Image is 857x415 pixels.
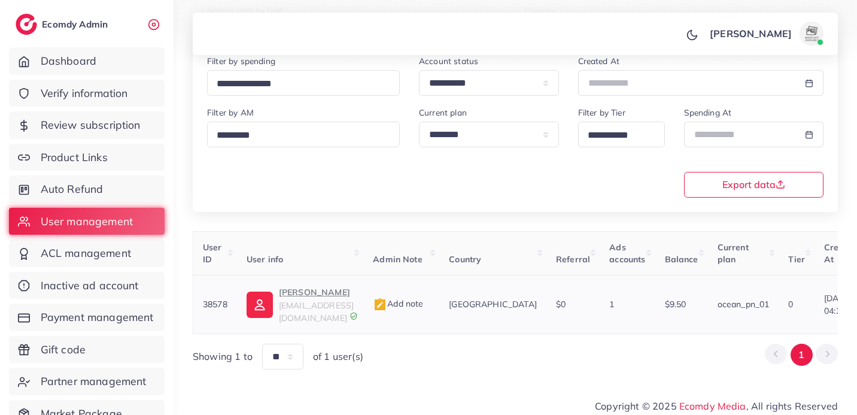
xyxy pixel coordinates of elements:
span: Copyright © 2025 [595,399,838,413]
span: Export data [722,180,785,189]
a: Product Links [9,144,165,171]
span: ocean_pn_01 [718,299,770,310]
div: Search for option [207,122,400,147]
button: Go to page 1 [791,344,813,366]
p: [PERSON_NAME] [710,26,792,41]
div: Search for option [207,70,400,96]
button: Export data [684,172,824,198]
span: User info [247,254,283,265]
span: User management [41,214,133,229]
input: Search for option [584,126,649,145]
a: Dashboard [9,47,165,75]
img: logo [16,14,37,35]
div: Search for option [578,122,665,147]
a: [PERSON_NAME]avatar [703,22,828,46]
span: Verify information [41,86,128,101]
span: 1 [609,299,614,310]
span: User ID [203,242,222,265]
a: Verify information [9,80,165,107]
span: [EMAIL_ADDRESS][DOMAIN_NAME] [279,300,354,323]
span: Partner management [41,374,147,389]
label: Account status [419,55,478,67]
span: Product Links [41,150,108,165]
label: Filter by AM [207,107,254,119]
span: Dashboard [41,53,96,69]
span: 38578 [203,299,227,310]
span: , All rights Reserved [746,399,838,413]
label: Filter by Tier [578,107,625,119]
span: Referral [556,254,590,265]
span: Admin Note [373,254,423,265]
a: Auto Refund [9,175,165,203]
a: Review subscription [9,111,165,139]
a: Gift code [9,336,165,363]
span: [GEOGRAPHIC_DATA] [449,299,537,310]
span: Tier [788,254,805,265]
span: Country [449,254,481,265]
span: Current plan [718,242,749,265]
a: [PERSON_NAME][EMAIL_ADDRESS][DOMAIN_NAME] [247,285,354,324]
span: Showing 1 to [193,350,253,363]
img: ic-user-info.36bf1079.svg [247,292,273,318]
input: Search for option [212,75,384,93]
span: of 1 user(s) [313,350,363,363]
span: Balance [665,254,698,265]
input: Search for option [212,126,384,145]
img: 9CAL8B2pu8EFxCJHYAAAAldEVYdGRhdGU6Y3JlYXRlADIwMjItMTItMDlUMDQ6NTg6MzkrMDA6MDBXSlgLAAAAJXRFWHRkYXR... [350,312,358,320]
a: User management [9,208,165,235]
span: Review subscription [41,117,141,133]
span: Inactive ad account [41,278,139,293]
span: 0 [788,299,793,310]
h2: Ecomdy Admin [42,19,111,30]
a: Ecomdy Media [679,400,746,412]
span: Auto Refund [41,181,104,197]
label: Filter by spending [207,55,275,67]
label: Created At [578,55,620,67]
span: [DATE] 04:30:11 [824,292,857,317]
span: Payment management [41,310,154,325]
label: Spending At [684,107,732,119]
a: Payment management [9,304,165,331]
a: Partner management [9,368,165,395]
ul: Pagination [765,344,838,366]
span: Create At [824,242,852,265]
a: Inactive ad account [9,272,165,299]
p: [PERSON_NAME] [279,285,354,299]
span: $0 [556,299,566,310]
span: Add note [373,298,423,309]
img: admin_note.cdd0b510.svg [373,298,387,312]
label: Current plan [419,107,467,119]
a: ACL management [9,240,165,267]
span: $9.50 [665,299,686,310]
span: Gift code [41,342,86,358]
span: ACL management [41,246,131,261]
a: logoEcomdy Admin [16,14,111,35]
img: avatar [800,22,823,46]
span: Ads accounts [609,242,645,265]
